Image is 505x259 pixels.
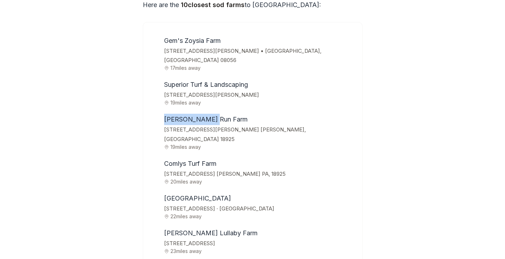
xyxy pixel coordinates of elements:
[164,81,248,88] span: Superior Turf & Landscaping
[164,37,221,44] span: Gem's Zoysia Farm
[164,100,353,105] span: 19 miles away
[164,46,353,65] span: [STREET_ADDRESS][PERSON_NAME] • [GEOGRAPHIC_DATA], [GEOGRAPHIC_DATA] 08056
[164,195,231,202] span: [GEOGRAPHIC_DATA]
[164,248,353,254] span: 23 miles away
[164,169,353,179] span: [STREET_ADDRESS] [PERSON_NAME] PA, 18925
[164,229,258,237] span: [PERSON_NAME] Lullaby Farm
[164,125,353,144] span: [STREET_ADDRESS][PERSON_NAME] [PERSON_NAME], [GEOGRAPHIC_DATA] 18925
[164,239,353,248] span: [STREET_ADDRESS]
[164,214,353,219] span: 22 miles away
[164,116,248,123] span: [PERSON_NAME] Run Farm
[181,1,245,9] strong: 10 closest sod farms
[164,65,353,71] span: 17 miles away
[164,90,353,100] span: [STREET_ADDRESS][PERSON_NAME]
[164,144,353,150] span: 19 miles away
[164,160,217,167] span: Comlys Turf Farm
[164,204,353,214] span: [STREET_ADDRESS] · [GEOGRAPHIC_DATA]
[164,179,353,184] span: 20 miles away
